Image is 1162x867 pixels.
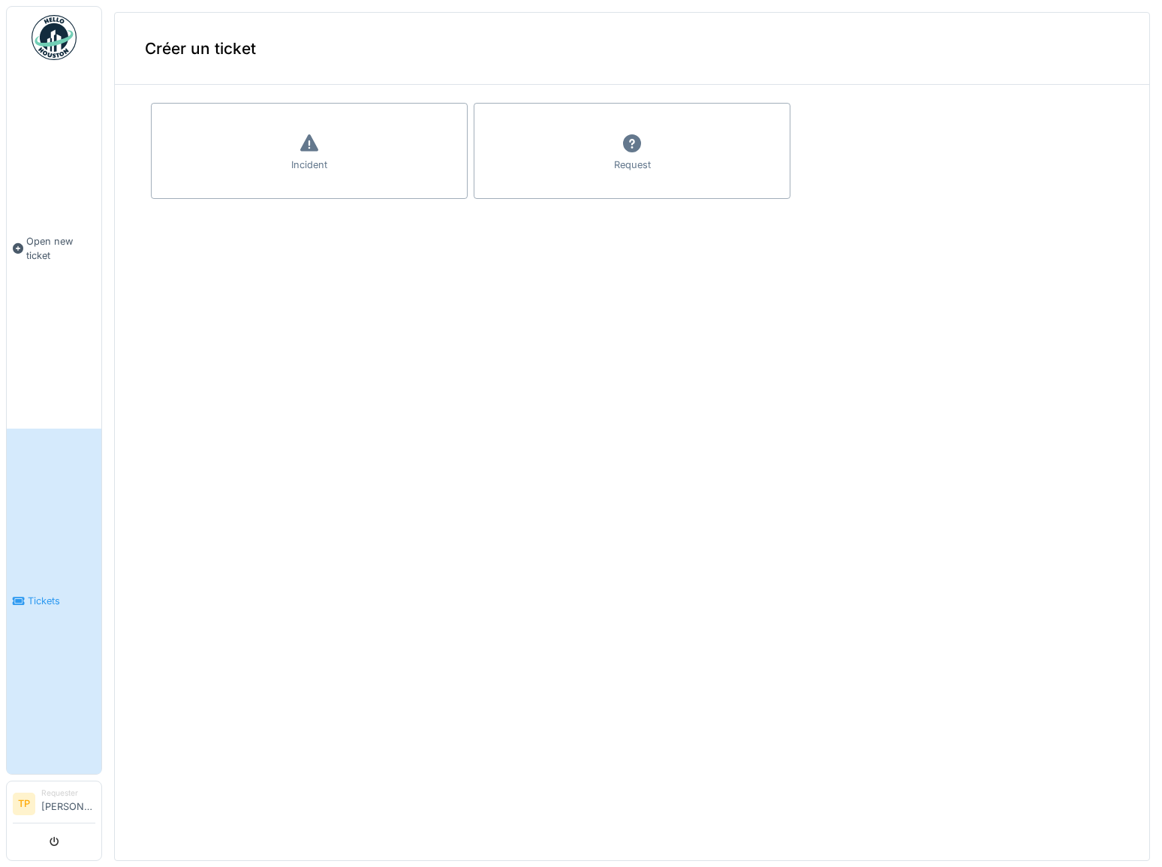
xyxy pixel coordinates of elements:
div: Request [614,158,651,172]
span: Open new ticket [26,234,95,263]
a: Tickets [7,429,101,775]
li: TP [13,793,35,815]
a: TP Requester[PERSON_NAME] [13,787,95,823]
div: Créer un ticket [115,13,1149,85]
div: Requester [41,787,95,799]
div: Incident [291,158,327,172]
span: Tickets [28,594,95,608]
li: [PERSON_NAME] [41,787,95,820]
img: Badge_color-CXgf-gQk.svg [32,15,77,60]
a: Open new ticket [7,68,101,429]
